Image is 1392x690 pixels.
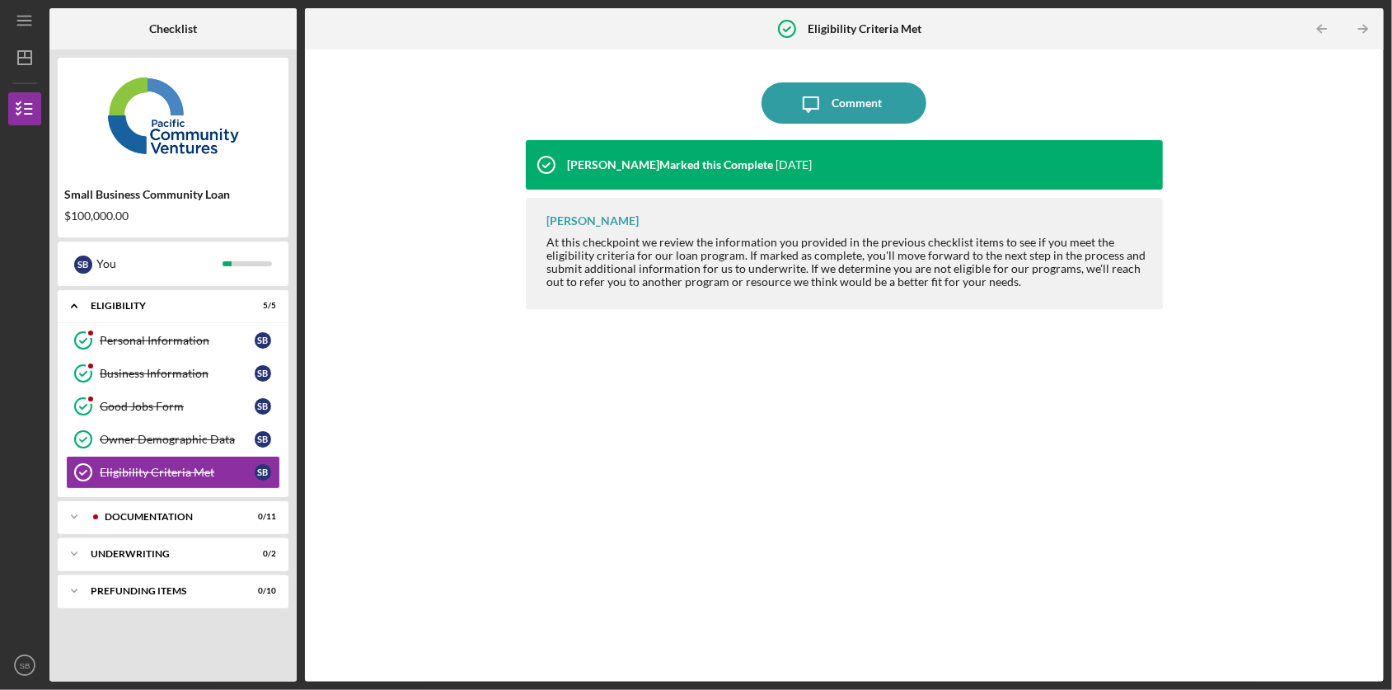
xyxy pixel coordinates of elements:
div: At this checkpoint we review the information you provided in the previous checklist items to see ... [546,236,1146,289]
button: SB [8,649,41,682]
div: 0 / 11 [246,512,276,522]
div: S B [255,365,271,382]
a: Good Jobs FormSB [66,390,280,423]
div: Eligibility [91,301,235,311]
a: Personal InformationSB [66,324,280,357]
b: Eligibility Criteria Met [808,22,921,35]
a: Eligibility Criteria MetSB [66,456,280,489]
div: [PERSON_NAME] Marked this Complete [567,158,773,171]
div: 5 / 5 [246,301,276,311]
div: [PERSON_NAME] [546,214,639,228]
div: Good Jobs Form [100,400,255,413]
div: S B [255,431,271,448]
a: Business InformationSB [66,357,280,390]
div: Documentation [105,512,235,522]
div: You [96,250,223,278]
button: Comment [762,82,926,124]
img: Product logo [58,66,288,165]
div: Owner Demographic Data [100,433,255,446]
div: Eligibility Criteria Met [100,466,255,479]
a: Owner Demographic DataSB [66,423,280,456]
time: 2025-09-29 23:02 [776,158,812,171]
div: Business Information [100,367,255,380]
text: SB [20,661,30,670]
div: S B [255,398,271,415]
div: 0 / 2 [246,549,276,559]
div: Prefunding Items [91,586,235,596]
div: S B [255,332,271,349]
div: Comment [832,82,882,124]
div: $100,000.00 [64,209,282,223]
div: Small Business Community Loan [64,188,282,201]
div: S B [74,256,92,274]
b: Checklist [149,22,197,35]
div: 0 / 10 [246,586,276,596]
div: Personal Information [100,334,255,347]
div: Underwriting [91,549,235,559]
div: S B [255,464,271,481]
